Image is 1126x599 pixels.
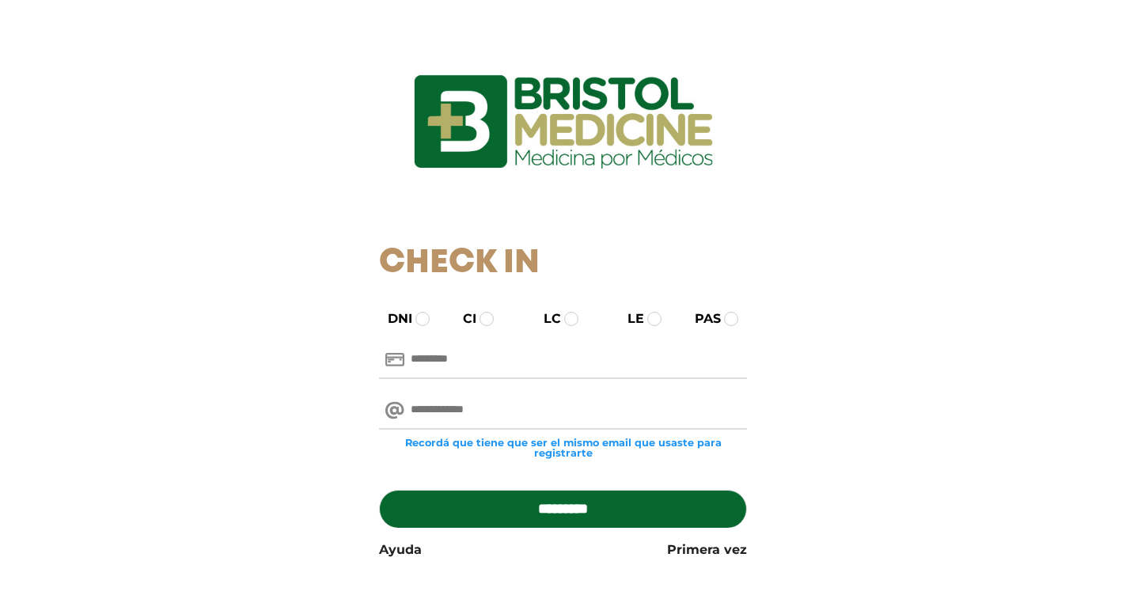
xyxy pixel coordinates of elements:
label: LC [529,309,561,328]
img: logo_ingresarbristol.jpg [350,19,777,225]
label: CI [449,309,476,328]
h1: Check In [379,244,747,283]
small: Recordá que tiene que ser el mismo email que usaste para registrarte [379,438,747,458]
a: Primera vez [667,540,747,559]
a: Ayuda [379,540,422,559]
label: LE [613,309,644,328]
label: DNI [373,309,412,328]
label: PAS [681,309,721,328]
